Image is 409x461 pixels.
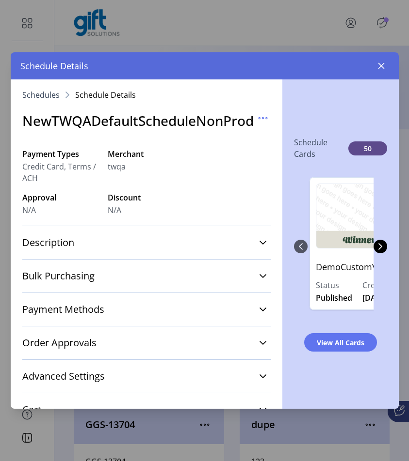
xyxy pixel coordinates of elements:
label: Discount [108,192,185,203]
span: Credit Card, Terms / ACH [22,161,100,184]
span: Schedule Details [75,91,136,99]
label: Merchant [108,148,185,160]
span: twqa [108,161,126,172]
span: [DATE] [362,292,387,304]
a: Bulk Purchasing [22,265,271,287]
span: View All Cards [317,338,364,348]
label: Status [316,279,362,291]
a: Schedules [22,91,60,99]
h3: NewTWQADefaultScheduleNonProd [22,110,254,131]
p: Schedule Cards [294,137,343,160]
label: Payment Types [22,148,100,160]
a: Order Approvals [22,332,271,353]
img: DemoCustomVirtualCard02 [316,184,409,249]
span: Bulk Purchasing [22,271,95,281]
label: Approval [22,192,100,203]
span: Payment Methods [22,305,104,314]
button: Next Page [374,240,387,253]
button: View All Cards [304,333,377,352]
a: Description [22,232,271,253]
a: Advanced Settings [22,366,271,387]
span: N/A [108,204,121,216]
span: Schedule Details [20,60,88,73]
a: Payment Methods [22,299,271,320]
span: Description [22,238,74,247]
p: DemoCustomVirtualCard02 [316,255,409,279]
span: Advanced Settings [22,371,105,381]
span: Order Approvals [22,338,97,348]
span: 50 [348,141,387,155]
label: Created [362,279,409,291]
span: Published [316,292,352,304]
